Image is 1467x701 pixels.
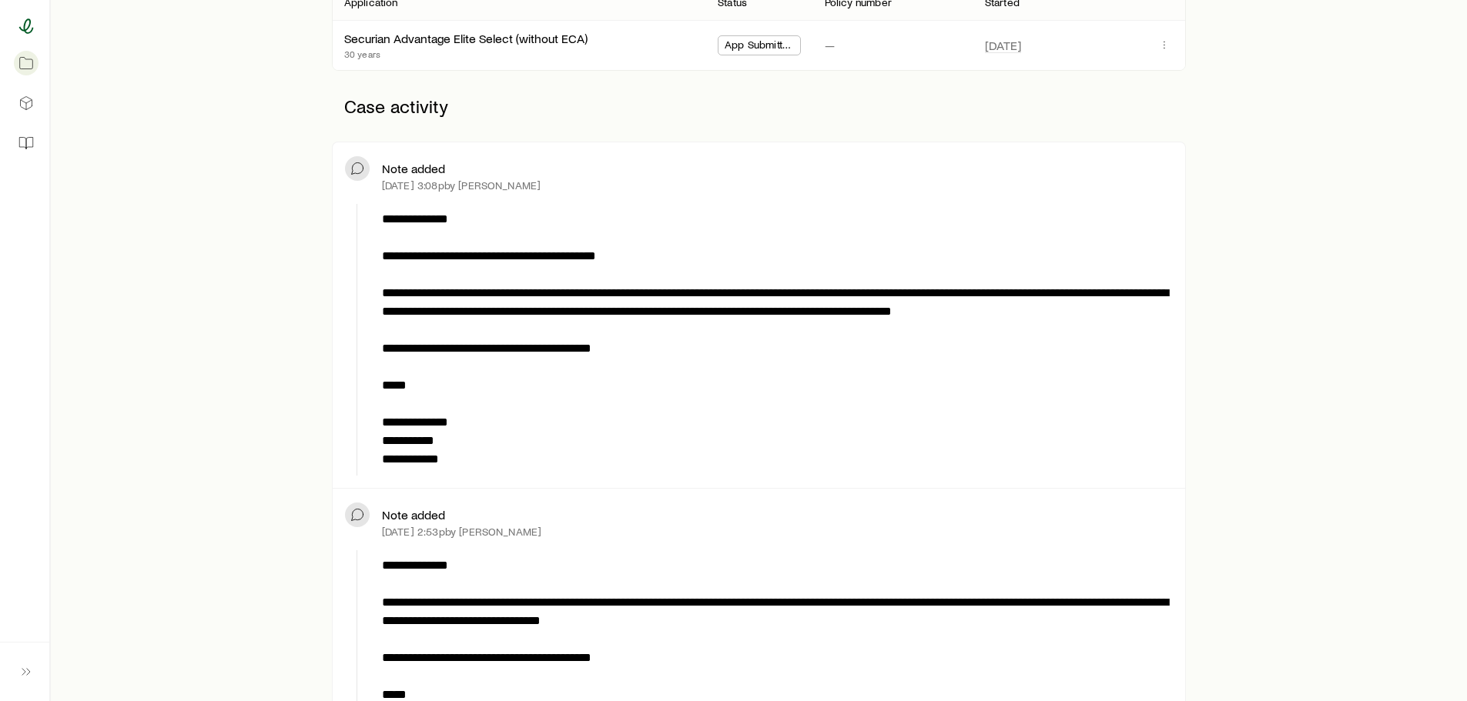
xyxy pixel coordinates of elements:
span: App Submitted [725,38,794,55]
p: — [825,38,835,53]
a: Securian Advantage Elite Select (without ECA) [344,31,588,45]
p: Note added [382,161,445,176]
p: [DATE] 2:53p by [PERSON_NAME] [382,526,541,538]
p: Note added [382,507,445,522]
p: [DATE] 3:08p by [PERSON_NAME] [382,179,541,192]
span: [DATE] [985,38,1021,53]
p: Case activity [332,83,1186,129]
div: Securian Advantage Elite Select (without ECA) [344,31,588,47]
p: 30 years [344,48,588,60]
